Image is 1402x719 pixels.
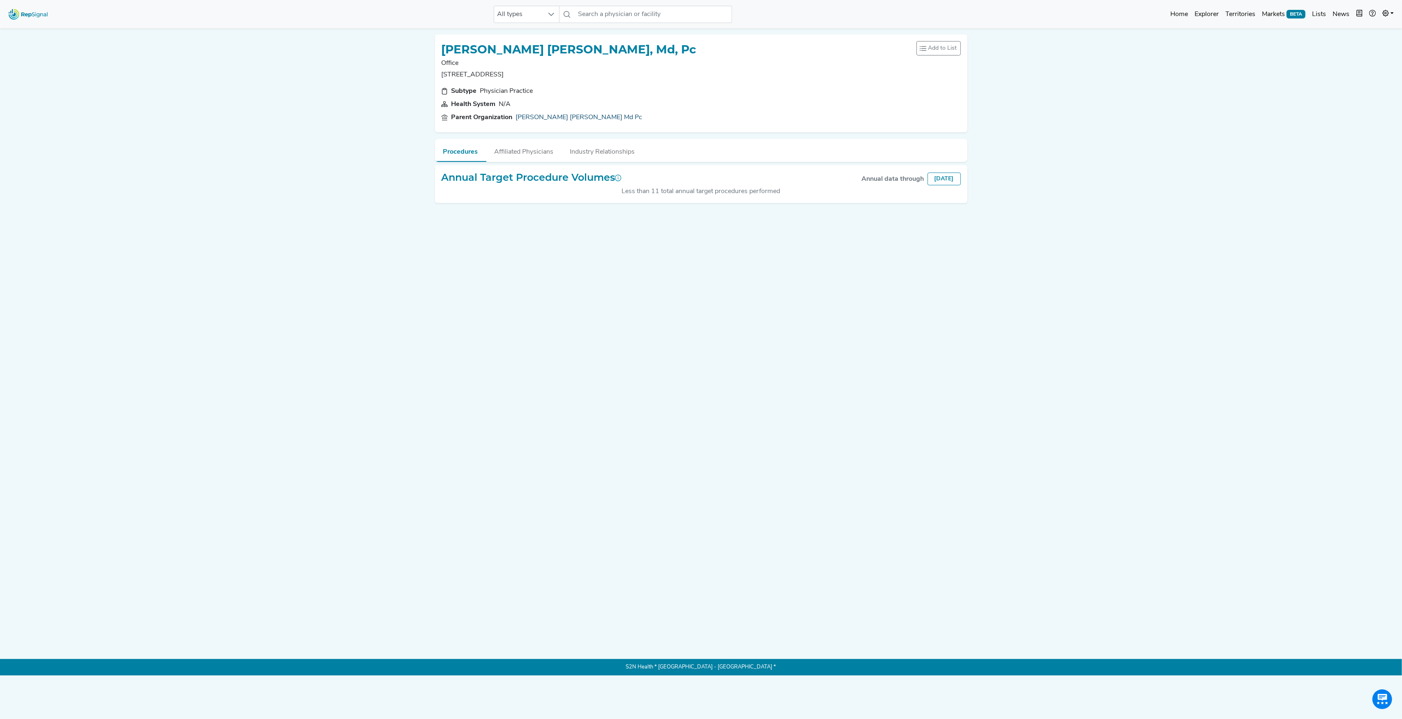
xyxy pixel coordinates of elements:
div: Health System [451,99,496,109]
p: S2N Health * [GEOGRAPHIC_DATA] - [GEOGRAPHIC_DATA] * [435,659,967,675]
button: Procedures [435,139,486,162]
div: Physician Practice [480,86,533,96]
p: [STREET_ADDRESS] [442,70,697,80]
a: Territories [1222,6,1259,23]
span: BETA [1287,10,1305,18]
h2: Annual Target Procedure Volumes [442,172,622,184]
a: MarketsBETA [1259,6,1309,23]
button: Affiliated Physicians [486,139,562,161]
button: Intel Book [1353,6,1366,23]
p: Office [442,58,697,68]
div: Parent Organization [451,113,513,122]
div: Subtype [451,86,477,96]
span: Add to List [928,44,957,53]
div: Less than 11 total annual target procedures performed [442,187,961,196]
div: [DATE] [928,173,961,185]
a: Home [1167,6,1191,23]
a: Explorer [1191,6,1222,23]
a: [PERSON_NAME] [PERSON_NAME] Md Pc [516,113,642,122]
h1: [PERSON_NAME] [PERSON_NAME], Md, Pc [442,43,697,57]
button: Industry Relationships [562,139,643,161]
span: All types [494,6,543,23]
div: N/A [499,99,511,109]
div: Annual data through [862,174,924,184]
a: News [1329,6,1353,23]
input: Search a physician or facility [575,6,732,23]
button: Add to List [916,41,961,55]
a: Lists [1309,6,1329,23]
